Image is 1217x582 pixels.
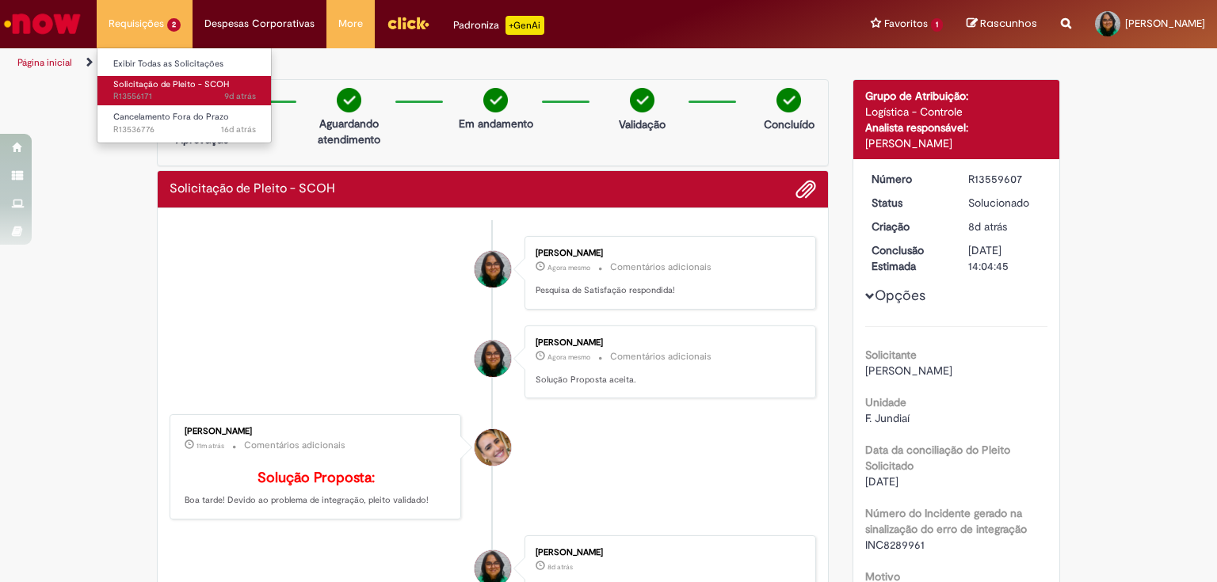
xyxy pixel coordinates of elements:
p: Concluído [764,116,815,132]
p: +GenAi [505,16,544,35]
div: Analista responsável: [865,120,1048,135]
div: Renata Silva Mathias [475,429,511,466]
span: [DATE] [865,474,898,489]
small: Comentários adicionais [610,261,712,274]
a: Exibir Todas as Solicitações [97,55,272,73]
span: Rascunhos [980,16,1037,31]
time: 01/10/2025 14:52:45 [547,352,590,362]
b: Unidade [865,395,906,409]
span: 1 [931,18,943,32]
div: Elisangela Rodrigues De Souza Monteiro [475,251,511,287]
ul: Trilhas de página [12,48,799,78]
p: Validação [619,116,666,132]
dt: Criação [860,219,957,234]
h2: Solicitação de Pleito - SCOH Histórico de tíquete [170,182,335,196]
span: 2 [167,18,181,32]
a: Aberto R13556171 : Solicitação de Pleito - SCOH [97,76,272,105]
time: 22/09/2025 16:13:23 [224,90,256,102]
button: Adicionar anexos [795,179,816,200]
span: Agora mesmo [547,263,590,272]
span: 8d atrás [968,219,1007,234]
p: Solução Proposta aceita. [536,374,799,386]
dt: Conclusão Estimada [860,242,957,274]
b: Solicitante [865,348,917,362]
span: Agora mesmo [547,352,590,362]
b: Solução Proposta: [258,469,375,487]
a: Página inicial [17,56,72,69]
div: [PERSON_NAME] [536,338,799,348]
ul: Requisições [97,48,272,143]
p: Boa tarde! Devido ao problema de integração, pleito validado! [185,470,448,507]
a: Rascunhos [967,17,1037,32]
div: Elisangela Rodrigues De Souza Monteiro [475,340,511,377]
div: [PERSON_NAME] [185,427,448,436]
span: 11m atrás [196,441,224,451]
small: Comentários adicionais [610,350,712,363]
span: [PERSON_NAME] [1125,17,1205,30]
span: INC8289961 [865,538,925,552]
div: Grupo de Atribuição: [865,88,1048,104]
div: Logística - Controle [865,104,1048,120]
b: Número do Incidente gerado na sinalização do erro de integração [865,506,1027,536]
time: 15/09/2025 16:13:54 [221,124,256,135]
div: R13559607 [968,171,1042,187]
span: R13536776 [113,124,256,136]
a: Aberto R13536776 : Cancelamento Fora do Prazo [97,108,272,138]
p: Aguardando atendimento [311,116,387,147]
img: check-circle-green.png [483,88,508,112]
div: Padroniza [453,16,544,35]
span: Requisições [109,16,164,32]
img: check-circle-green.png [630,88,654,112]
span: Despesas Corporativas [204,16,315,32]
p: Pesquisa de Satisfação respondida! [536,284,799,297]
div: [PERSON_NAME] [536,249,799,258]
dt: Número [860,171,957,187]
span: 9d atrás [224,90,256,102]
p: Em andamento [459,116,533,131]
img: ServiceNow [2,8,83,40]
div: [PERSON_NAME] [536,548,799,557]
time: 23/09/2025 15:04:28 [547,562,573,572]
time: 23/09/2025 15:04:42 [968,219,1007,234]
time: 01/10/2025 14:42:31 [196,441,224,451]
span: 8d atrás [547,562,573,572]
span: R13556171 [113,90,256,103]
small: Comentários adicionais [244,439,345,452]
img: check-circle-green.png [776,88,801,112]
span: Cancelamento Fora do Prazo [113,111,229,123]
dt: Status [860,195,957,211]
span: More [338,16,363,32]
span: [PERSON_NAME] [865,363,952,378]
div: Solucionado [968,195,1042,211]
img: click_logo_yellow_360x200.png [387,11,429,35]
span: Favoritos [884,16,928,32]
span: F. Jundiaí [865,411,910,425]
b: Data da conciliação do Pleito Solicitado [865,443,1010,473]
div: [PERSON_NAME] [865,135,1048,151]
span: 16d atrás [221,124,256,135]
img: check-circle-green.png [337,88,361,112]
div: [DATE] 14:04:45 [968,242,1042,274]
div: 23/09/2025 15:04:42 [968,219,1042,234]
time: 01/10/2025 14:52:58 [547,263,590,272]
span: Solicitação de Pleito - SCOH [113,78,229,90]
